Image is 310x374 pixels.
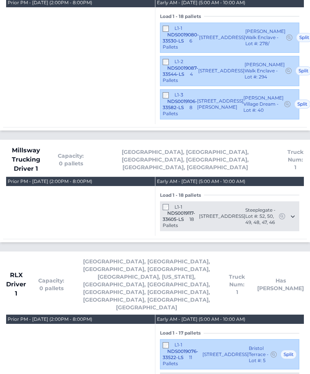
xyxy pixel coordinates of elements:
[175,342,182,348] span: L1-1
[243,95,284,114] span: [PERSON_NAME] Village Dream - Lot #: 40
[160,193,204,199] span: Load 1 - 18 pallets
[175,204,182,210] span: L1-1
[287,149,304,171] span: Truck Num: 1
[229,273,245,296] span: Truck Num: 1
[175,26,182,31] span: L1-1
[198,68,245,74] span: [STREET_ADDRESS]
[163,349,198,361] span: NDS0019076-33522-LS
[249,346,270,364] span: Bristol Terrace - Lot #: 5
[245,207,278,226] span: Steeplegate - Lot #: 52, 50, 49, 48, 47, 46
[199,35,245,41] span: [STREET_ADDRESS]
[163,355,192,367] span: 11 Pallets
[160,14,204,20] span: Load 1 - 18 pallets
[157,317,245,323] div: Early AM - [DATE] (5:00 AM - 10:00 AM)
[38,277,64,292] span: Capacity: 0 pallets
[8,317,92,323] div: Prior PM - [DATE] (2:00PM - 8:00PM)
[197,98,243,111] span: [STREET_ADDRESS][PERSON_NAME]
[163,65,198,77] span: NDS0019087-33544-LS
[163,38,192,50] span: 6 Pallets
[199,214,245,220] span: [STREET_ADDRESS]
[157,179,245,185] div: Early AM - [DATE] (5:00 AM - 10:00 AM)
[6,271,26,299] span: RLX Driver 1
[77,258,217,312] span: [GEOGRAPHIC_DATA], [GEOGRAPHIC_DATA], [GEOGRAPHIC_DATA], [GEOGRAPHIC_DATA], [GEOGRAPHIC_DATA], [U...
[281,350,297,359] span: Split
[163,32,199,44] span: NDS0019080-33530-LS
[245,29,286,47] span: [PERSON_NAME] Walk Enclave - Lot #: 278/
[6,146,46,174] span: Millsway Trucking Driver 1
[257,277,304,292] span: Has [PERSON_NAME]
[245,62,285,80] span: [PERSON_NAME] Walk Enclave - Lot #: 294
[58,152,84,168] span: Capacity: 0 pallets
[175,92,183,98] span: L1-3
[163,211,195,222] span: NDS0019117-33605-LS
[163,105,193,117] span: 8 Pallets
[160,330,204,336] span: Load 1 - 17 pallets
[96,149,275,171] span: [GEOGRAPHIC_DATA], [GEOGRAPHIC_DATA], [GEOGRAPHIC_DATA], [GEOGRAPHIC_DATA], [GEOGRAPHIC_DATA], [G...
[8,179,92,185] div: Prior PM - [DATE] (2:00PM - 8:00PM)
[175,59,183,65] span: L1-2
[163,99,197,111] span: NDS0019106-33582-LS
[163,72,193,83] span: 4 Pallets
[163,217,194,229] span: 18 Pallets
[202,352,249,358] span: [STREET_ADDRESS]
